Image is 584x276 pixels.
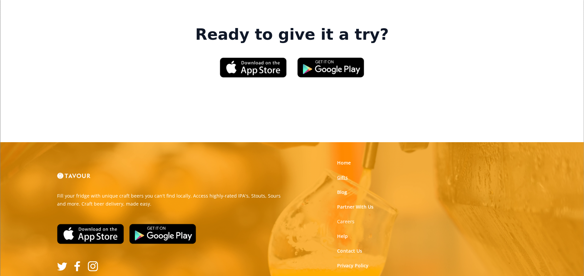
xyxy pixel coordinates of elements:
a: Blog [337,189,347,196]
a: Gifts [337,174,348,181]
a: Home [337,160,351,166]
p: Fill your fridge with unique craft beers you can't find locally. Access highly-rated IPA's, Stout... [57,192,287,208]
strong: Ready to give it a try? [195,25,389,44]
a: Help [337,233,348,240]
a: Careers [337,218,354,225]
a: Privacy Policy [337,262,369,269]
a: Partner With Us [337,204,374,210]
a: Contact Us [337,248,362,254]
